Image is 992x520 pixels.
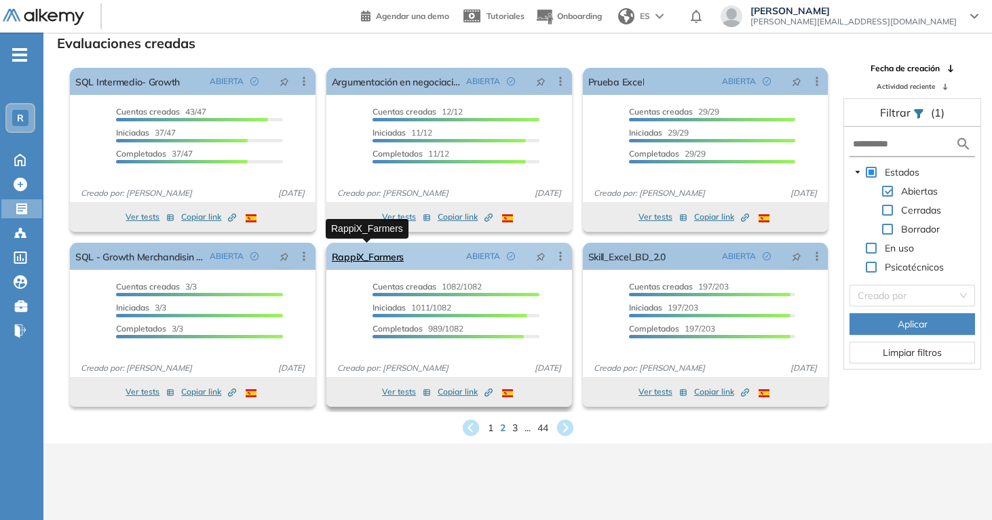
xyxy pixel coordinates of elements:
[269,71,299,92] button: pushpin
[75,187,197,199] span: Creado por: [PERSON_NAME]
[898,183,940,199] span: Abiertas
[885,166,919,178] span: Estados
[57,35,195,52] h3: Evaluaciones creadas
[885,261,944,273] span: Psicotécnicos
[250,252,259,260] span: check-circle
[116,127,149,138] span: Iniciadas
[629,302,698,313] span: 197/203
[901,223,940,235] span: Borrador
[502,214,513,222] img: ESP
[898,317,928,332] span: Aplicar
[373,302,451,313] span: 1011/1082
[502,389,513,397] img: ESP
[181,211,236,223] span: Copiar link
[487,11,524,21] span: Tutoriales
[883,345,942,360] span: Limpiar filtros
[882,259,947,275] span: Psicotécnicos
[438,386,493,398] span: Copiar link
[126,384,174,400] button: Ver tests
[629,281,729,292] span: 197/203
[854,169,861,176] span: caret-down
[500,421,505,435] span: 2
[210,75,244,87] span: ABIERTA
[507,77,515,85] span: check-circle
[12,54,27,56] i: -
[250,77,259,85] span: check-circle
[759,389,769,397] img: ESP
[116,323,166,334] span: Completados
[694,386,749,398] span: Copiar link
[280,251,289,262] span: pushpin
[373,323,423,334] span: Completados
[629,148,706,159] span: 29/29
[438,384,493,400] button: Copiar link
[850,313,975,335] button: Aplicar
[382,209,431,225] button: Ver tests
[17,113,24,123] span: R
[75,362,197,374] span: Creado por: [PERSON_NAME]
[373,281,482,292] span: 1082/1082
[373,302,406,313] span: Iniciadas
[332,68,461,95] a: Argumentación en negociaciones
[782,71,812,92] button: pushpin
[116,106,180,117] span: Cuentas creadas
[882,240,917,256] span: En uso
[75,68,180,95] a: SQL Intermedio- Growth
[116,302,149,313] span: Iniciadas
[507,252,515,260] span: check-circle
[181,386,236,398] span: Copiar link
[116,281,180,292] span: Cuentas creadas
[955,136,972,153] img: search icon
[273,187,310,199] span: [DATE]
[526,245,556,267] button: pushpin
[588,68,645,95] a: Prueba Excel
[116,148,193,159] span: 37/47
[466,250,500,262] span: ABIERTA
[280,76,289,87] span: pushpin
[694,211,749,223] span: Copiar link
[332,243,404,270] a: RappiX_Farmers
[850,342,975,363] button: Limpiar filtros
[373,127,406,138] span: Iniciadas
[588,362,710,374] span: Creado por: [PERSON_NAME]
[880,106,913,119] span: Filtrar
[326,219,408,239] div: RappiX_Farmers
[373,127,432,138] span: 11/12
[629,106,693,117] span: Cuentas creadas
[694,384,749,400] button: Copiar link
[722,75,756,87] span: ABIERTA
[116,281,197,292] span: 3/3
[373,148,449,159] span: 11/12
[466,75,500,87] span: ABIERTA
[750,16,957,27] span: [PERSON_NAME][EMAIL_ADDRESS][DOMAIN_NAME]
[438,209,493,225] button: Copiar link
[512,421,518,435] span: 3
[882,164,922,180] span: Estados
[871,62,940,75] span: Fecha de creación
[629,106,719,117] span: 29/29
[373,148,423,159] span: Completados
[526,71,556,92] button: pushpin
[373,323,463,334] span: 989/1082
[382,384,431,400] button: Ver tests
[181,384,236,400] button: Copiar link
[536,76,546,87] span: pushpin
[629,127,689,138] span: 29/29
[785,187,822,199] span: [DATE]
[629,281,693,292] span: Cuentas creadas
[931,104,945,121] span: (1)
[901,185,938,197] span: Abiertas
[332,362,454,374] span: Creado por: [PERSON_NAME]
[269,245,299,267] button: pushpin
[373,106,463,117] span: 12/12
[246,214,256,222] img: ESP
[529,187,567,199] span: [DATE]
[557,11,602,21] span: Onboarding
[638,209,687,225] button: Ver tests
[75,243,204,270] a: SQL - Growth Merchandisin Analyst
[792,76,801,87] span: pushpin
[332,187,454,199] span: Creado por: [PERSON_NAME]
[640,10,650,22] span: ES
[246,389,256,397] img: ESP
[116,302,166,313] span: 3/3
